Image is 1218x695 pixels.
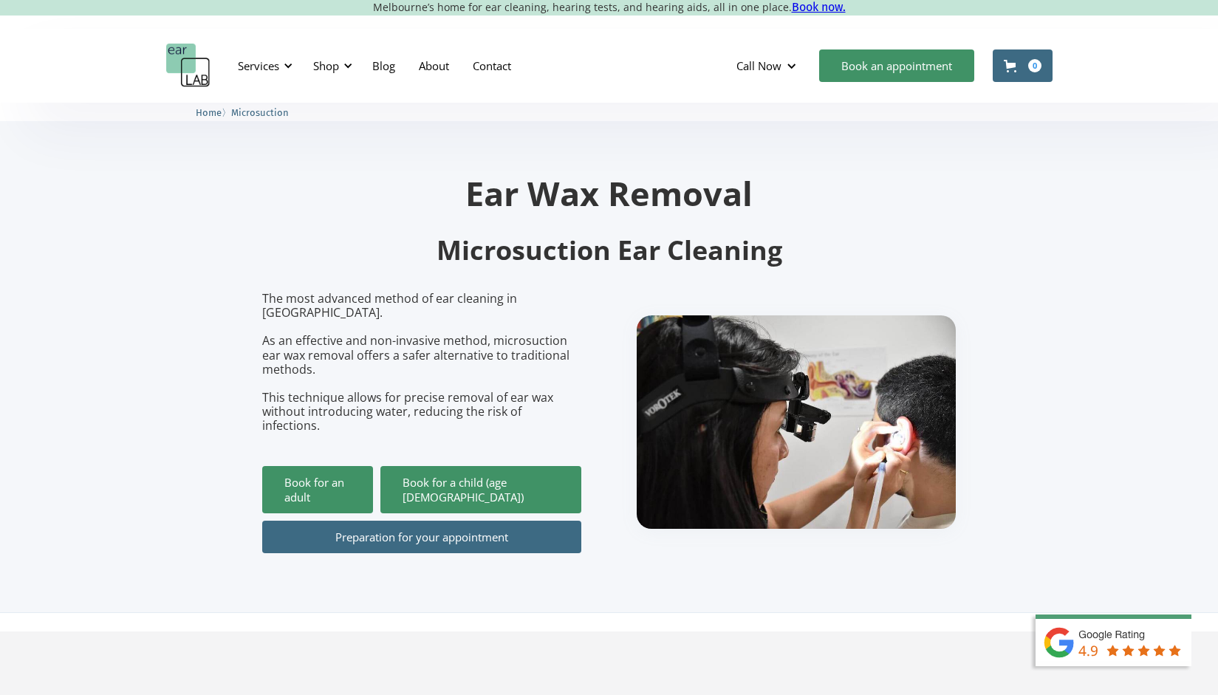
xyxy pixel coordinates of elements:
[736,58,781,73] div: Call Now
[231,107,289,118] span: Microsuction
[231,105,289,119] a: Microsuction
[262,466,373,513] a: Book for an adult
[238,58,279,73] div: Services
[262,521,581,553] a: Preparation for your appointment
[993,49,1053,82] a: Open cart
[725,44,812,88] div: Call Now
[313,58,339,73] div: Shop
[360,44,407,87] a: Blog
[407,44,461,87] a: About
[196,107,222,118] span: Home
[304,44,357,88] div: Shop
[196,105,231,120] li: 〉
[380,466,581,513] a: Book for a child (age [DEMOGRAPHIC_DATA])
[166,44,211,88] a: home
[461,44,523,87] a: Contact
[637,315,956,529] img: boy getting ear checked.
[229,44,297,88] div: Services
[262,292,581,434] p: The most advanced method of ear cleaning in [GEOGRAPHIC_DATA]. As an effective and non-invasive m...
[196,105,222,119] a: Home
[1028,59,1041,72] div: 0
[262,233,957,268] h2: Microsuction Ear Cleaning
[262,177,957,210] h1: Ear Wax Removal
[819,49,974,82] a: Book an appointment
